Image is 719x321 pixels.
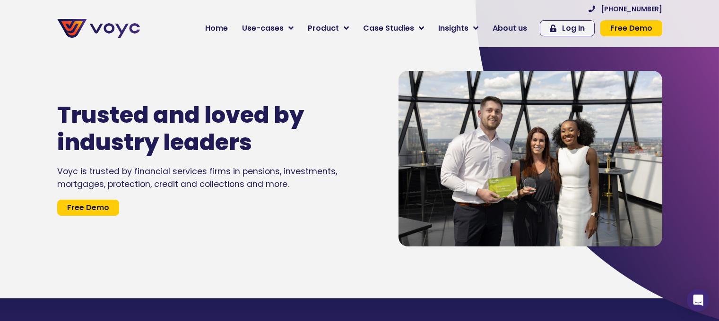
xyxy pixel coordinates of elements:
[308,23,339,34] span: Product
[600,20,662,36] a: Free Demo
[438,23,468,34] span: Insights
[610,25,652,32] span: Free Demo
[57,165,370,190] div: Voyc is trusted by financial services firms in pensions, investments, mortgages, protection, cred...
[687,289,710,312] div: Open Intercom Messenger
[485,19,534,38] a: About us
[57,200,119,216] a: Free Demo
[431,19,485,38] a: Insights
[589,6,662,12] a: [PHONE_NUMBER]
[67,204,109,211] span: Free Demo
[363,23,414,34] span: Case Studies
[198,19,235,38] a: Home
[57,101,342,156] h1: Trusted and loved by industry leaders
[301,19,356,38] a: Product
[601,6,662,12] span: [PHONE_NUMBER]
[235,19,301,38] a: Use-cases
[562,25,585,32] span: Log In
[205,23,228,34] span: Home
[57,19,140,38] img: voyc-full-logo
[356,19,431,38] a: Case Studies
[242,23,284,34] span: Use-cases
[493,23,527,34] span: About us
[540,20,595,36] a: Log In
